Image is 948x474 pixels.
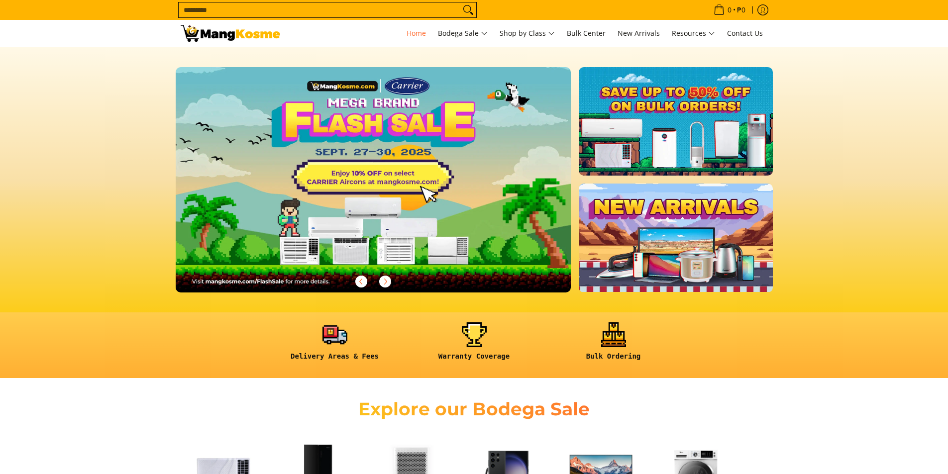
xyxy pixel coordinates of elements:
[567,28,606,38] span: Bulk Center
[495,20,560,47] a: Shop by Class
[433,20,493,47] a: Bodega Sale
[374,271,396,292] button: Next
[270,322,400,369] a: <h6><strong>Delivery Areas & Fees</strong></h6>
[579,184,772,292] img: NEW_ARRIVAL.webp
[549,322,678,369] a: <h6><strong>Bulk Ordering</strong></h6>
[562,20,611,47] a: Bulk Center
[407,28,426,38] span: Home
[290,20,768,47] nav: Main Menu
[618,28,660,38] span: New Arrivals
[460,2,476,17] button: Search
[500,27,555,40] span: Shop by Class
[667,20,720,47] a: Resources
[330,398,619,420] h2: Explore our Bodega Sale
[613,20,665,47] a: New Arrivals
[410,322,539,369] a: <h6><strong>Warranty Coverage</strong></h6>
[176,67,571,292] img: 092325 mk eom flash sale 1510x861 no dti
[711,4,748,15] span: •
[181,25,280,42] img: Mang Kosme: Your Home Appliances Warehouse Sale Partner!
[350,271,372,292] button: Previous
[726,6,733,13] span: 0
[736,6,747,13] span: ₱0
[727,28,763,38] span: Contact Us
[579,67,772,176] img: BULK.webp
[438,27,488,40] span: Bodega Sale
[672,27,715,40] span: Resources
[402,20,431,47] a: Home
[722,20,768,47] a: Contact Us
